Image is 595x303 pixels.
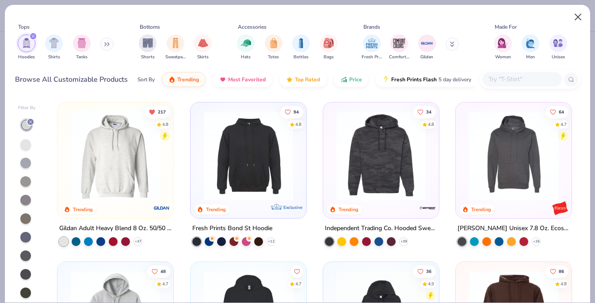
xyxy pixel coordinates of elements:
[241,54,251,61] span: Hats
[49,38,59,48] img: Shirts Image
[77,38,87,48] img: Tanks Image
[238,23,267,31] div: Accessories
[162,281,168,288] div: 4.7
[295,281,301,288] div: 4.7
[549,34,567,61] div: filter for Unisex
[18,54,35,61] span: Hoodies
[18,23,30,31] div: Tops
[165,54,186,61] span: Sweatpants
[294,54,309,61] span: Bottles
[197,54,209,61] span: Skirts
[18,34,35,61] button: filter button
[59,223,172,234] div: Gildan Adult Heavy Blend 8 Oz. 50/50 Hooded Sweatshirt
[162,72,206,87] button: Trending
[376,72,478,87] button: Fresh Prints Flash5 day delivery
[45,34,63,61] button: filter button
[426,110,431,114] span: 34
[334,72,369,87] button: Price
[22,38,31,48] img: Hoodies Image
[194,34,212,61] div: filter for Skirts
[391,76,437,83] span: Fresh Prints Flash
[171,38,180,48] img: Sweatpants Image
[363,23,380,31] div: Brands
[428,281,434,288] div: 4.9
[389,54,409,61] span: Comfort Colors
[545,106,568,118] button: Like
[135,239,141,244] span: + 37
[418,34,436,61] div: filter for Gildan
[237,34,255,61] button: filter button
[192,223,272,234] div: Fresh Prints Bond St Hoodie
[73,34,91,61] div: filter for Tanks
[292,34,310,61] div: filter for Bottles
[420,54,433,61] span: Gildan
[296,38,306,48] img: Bottles Image
[349,76,362,83] span: Price
[295,76,320,83] span: Top Rated
[18,34,35,61] div: filter for Hoodies
[553,38,563,48] img: Unisex Image
[241,38,251,48] img: Hats Image
[15,74,128,85] div: Browse All Customizable Products
[439,75,471,85] span: 5 day delivery
[570,9,587,26] button: Close
[295,121,301,128] div: 4.8
[143,38,153,48] img: Shorts Image
[268,54,279,61] span: Totes
[324,38,333,48] img: Bags Image
[320,34,338,61] button: filter button
[522,34,539,61] button: filter button
[393,37,406,50] img: Comfort Colors Image
[495,23,517,31] div: Made For
[177,76,199,83] span: Trending
[332,111,430,201] img: a68a5ff9-1a57-4b7b-88f1-2d0edccd83da
[290,265,303,278] button: Like
[145,106,170,118] button: Unlike
[265,34,282,61] div: filter for Totes
[561,281,567,288] div: 4.8
[283,205,302,210] span: Exclusive
[140,23,160,31] div: Bottoms
[526,38,535,48] img: Men Image
[413,106,436,118] button: Like
[141,54,155,61] span: Shorts
[73,34,91,61] button: filter button
[488,74,556,84] input: Try "T-Shirt"
[139,34,156,61] div: filter for Shorts
[153,199,171,217] img: Gildan logo
[426,269,431,274] span: 36
[219,76,226,83] img: most_fav.gif
[420,37,434,50] img: Gildan Image
[18,105,36,111] div: Filter By
[286,76,293,83] img: TopRated.gif
[269,38,278,48] img: Totes Image
[533,239,540,244] span: + 26
[495,54,511,61] span: Women
[430,111,528,201] img: 2578e113-fbca-43cf-9579-6558c99b825b
[194,34,212,61] button: filter button
[324,54,334,61] span: Bags
[165,34,186,61] div: filter for Sweatpants
[279,72,327,87] button: Top Rated
[158,110,166,114] span: 217
[559,110,564,114] span: 64
[428,121,434,128] div: 4.8
[160,269,166,274] span: 48
[551,199,569,217] img: Hanes logo
[48,54,60,61] span: Shirts
[139,34,156,61] button: filter button
[419,199,436,217] img: Independent Trading Co. logo
[561,121,567,128] div: 4.7
[549,34,567,61] button: filter button
[545,265,568,278] button: Like
[292,34,310,61] button: filter button
[362,54,382,61] span: Fresh Prints
[45,34,63,61] div: filter for Shirts
[228,76,266,83] span: Most Favorited
[552,54,565,61] span: Unisex
[522,34,539,61] div: filter for Men
[213,72,272,87] button: Most Favorited
[237,34,255,61] div: filter for Hats
[418,34,436,61] button: filter button
[147,265,170,278] button: Like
